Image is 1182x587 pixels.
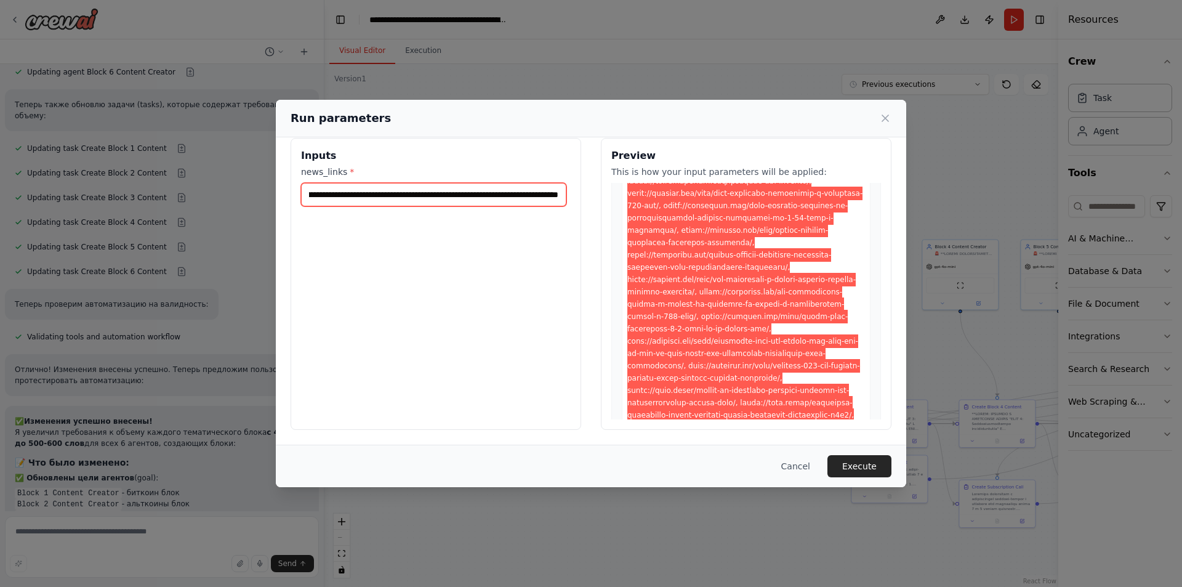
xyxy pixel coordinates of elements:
[827,455,891,477] button: Execute
[291,110,391,127] h2: Run parameters
[611,166,881,178] p: This is how your input parameters will be applied:
[611,148,881,163] h3: Preview
[301,166,571,178] label: news_links
[771,455,820,477] button: Cancel
[627,88,862,434] span: Variable: news_links
[301,148,571,163] h3: Inputs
